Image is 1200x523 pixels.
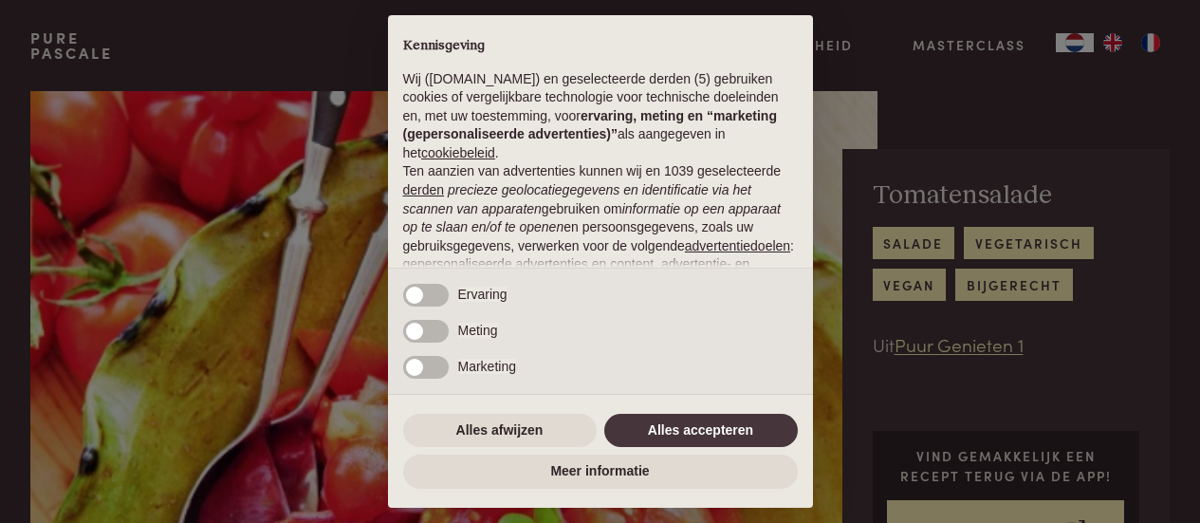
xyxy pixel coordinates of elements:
em: precieze geolocatiegegevens en identificatie via het scannen van apparaten [403,182,751,216]
p: Wij ([DOMAIN_NAME]) en geselecteerde derden (5) gebruiken cookies of vergelijkbare technologie vo... [403,70,798,163]
p: Ten aanzien van advertenties kunnen wij en 1039 geselecteerde gebruiken om en persoonsgegevens, z... [403,162,798,292]
strong: ervaring, meting en “marketing (gepersonaliseerde advertenties)” [403,108,777,142]
h2: Kennisgeving [403,38,798,55]
span: Marketing [458,359,516,374]
em: informatie op een apparaat op te slaan en/of te openen [403,201,782,235]
button: Alles accepteren [604,414,798,448]
span: Meting [458,323,498,338]
button: Meer informatie [403,455,798,489]
a: cookiebeleid [421,145,495,160]
button: derden [403,181,445,200]
button: Alles afwijzen [403,414,597,448]
button: advertentiedoelen [685,237,790,256]
span: Ervaring [458,287,508,302]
